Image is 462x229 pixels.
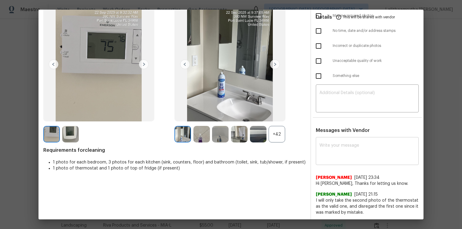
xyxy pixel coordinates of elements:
[333,73,419,78] span: Something else
[354,176,380,180] span: [DATE] 23:34
[49,60,58,69] img: left-chevron-button-url
[180,60,190,69] img: left-chevron-button-url
[311,23,423,38] div: No time, date and/or address stamps
[53,165,306,171] li: 1 photo of thermostat and 1 photo of top of fridge (if present)
[270,60,280,69] img: right-chevron-button-url
[269,126,285,142] div: +42
[343,10,395,24] span: This will be shared with vendor
[333,43,419,48] span: Incorrect or duplicate photos
[354,192,378,197] span: [DATE] 21:15
[333,28,419,33] span: No time, date and/or address stamps
[311,69,423,84] div: Something else
[139,60,149,69] img: right-chevron-button-url
[53,159,306,165] li: 1 photo for each bedroom, 3 photos for each kitchen (sink, counters, floor) and bathroom (toilet,...
[316,181,419,187] span: Hi [PERSON_NAME], Thanks for letting us know.
[316,175,352,181] span: [PERSON_NAME]
[316,197,419,215] span: I will only take the second photo of the thermostat as the valid one, and disregard the first one...
[311,38,423,53] div: Incorrect or duplicate photos
[43,147,306,153] span: Requirements for cleaning
[316,191,352,197] span: [PERSON_NAME]
[333,58,419,63] span: Unacceptable quality of work
[311,53,423,69] div: Unacceptable quality of work
[316,128,370,133] span: Messages with Vendor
